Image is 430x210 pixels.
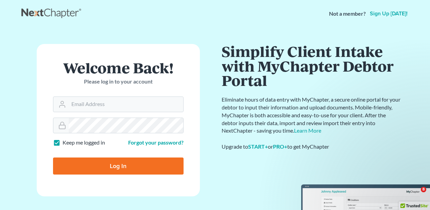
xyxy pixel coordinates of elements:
p: Please log in to your account [53,78,184,86]
h1: Welcome Back! [53,60,184,75]
a: Sign up [DATE]! [368,11,409,16]
p: Eliminate hours of data entry with MyChapter, a secure online portal for your debtor to input the... [222,96,402,135]
h1: Simplify Client Intake with MyChapter Debtor Portal [222,44,402,88]
a: Learn More [294,127,322,134]
div: Upgrade to or to get MyChapter [222,143,402,151]
label: Keep me logged in [63,139,105,147]
input: Log In [53,157,184,175]
a: PRO+ [273,143,288,150]
strong: Not a member? [329,10,366,18]
a: START+ [248,143,268,150]
a: Forgot your password? [128,139,184,146]
span: 8 [421,187,426,192]
iframe: Intercom live chat [407,187,423,203]
input: Email Address [69,97,183,112]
